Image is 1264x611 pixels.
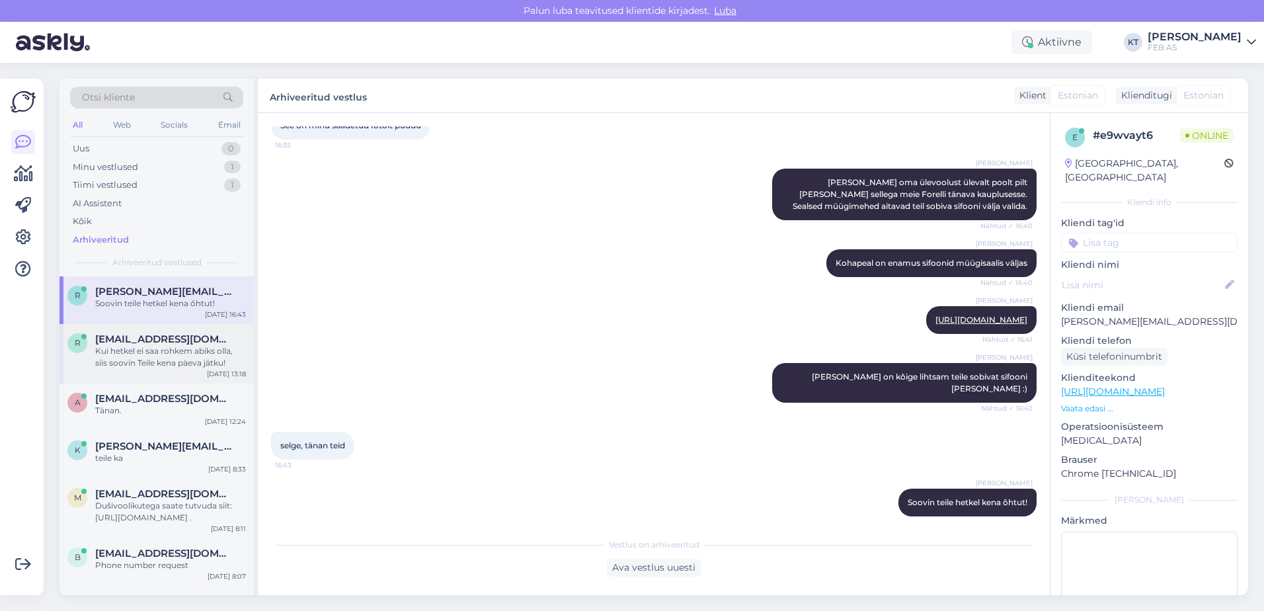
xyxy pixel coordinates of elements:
div: Phone number request [95,559,246,571]
p: Kliendi nimi [1061,258,1238,272]
div: Klienditugi [1116,89,1172,102]
span: Nähtud ✓ 16:40 [980,221,1033,231]
span: Luba [710,5,740,17]
span: [PERSON_NAME] [976,239,1033,249]
p: Märkmed [1061,514,1238,528]
span: m [74,493,81,503]
div: Klient [1014,89,1047,102]
div: [GEOGRAPHIC_DATA], [GEOGRAPHIC_DATA] [1065,157,1224,184]
div: Küsi telefoninumbrit [1061,348,1167,366]
div: # e9wvayt6 [1093,128,1180,143]
div: Dušivoolikutega saate tutvuda siit: [URL][DOMAIN_NAME] . [95,500,246,524]
div: [DATE] 8:33 [208,464,246,474]
a: [URL][DOMAIN_NAME] [935,315,1027,325]
span: k [75,445,81,455]
span: Vestlus on arhiveeritud [609,539,699,551]
span: Kohapeal on enamus sifoonid müügisaalis väljas [836,258,1027,268]
p: Kliendi tag'id [1061,216,1238,230]
span: [PERSON_NAME] on kõige lihtsam teile sobivat sifooni [PERSON_NAME] :) [812,372,1029,393]
div: Soovin teile hetkel kena õhtut! [95,298,246,309]
p: [PERSON_NAME][EMAIL_ADDRESS][DOMAIN_NAME] [1061,315,1238,329]
span: r [75,338,81,348]
span: Online [1180,128,1234,143]
div: Web [110,116,134,134]
span: Nähtud ✓ 16:41 [982,335,1033,345]
div: Arhiveeritud [73,233,129,247]
span: e [1072,132,1078,142]
p: Kliendi email [1061,301,1238,315]
div: Email [216,116,243,134]
p: [MEDICAL_DATA] [1061,434,1238,448]
span: [PERSON_NAME] [976,158,1033,168]
span: a [75,397,81,407]
span: Arhiveeritud vestlused [112,257,202,268]
a: [PERSON_NAME]FEB AS [1148,32,1256,53]
span: [PERSON_NAME] oma ülevoolust ülevalt poolt pilt [PERSON_NAME] sellega meie Forelli tänava kauplus... [793,177,1029,211]
span: 16:43 [983,517,1033,527]
div: Uus [73,142,89,155]
p: Klienditeekond [1061,371,1238,385]
span: [PERSON_NAME] [976,296,1033,305]
div: KT [1124,33,1142,52]
p: Vaata edasi ... [1061,403,1238,415]
div: Tänan. [95,405,246,417]
span: karl.masing@hotmail.com [95,440,233,452]
div: teile ka [95,452,246,464]
div: 1 [224,179,241,192]
span: reno.lefat@gmail.com [95,333,233,345]
span: Nähtud ✓ 16:40 [980,278,1033,288]
span: Rainer.taidur@hotmail.com [95,286,233,298]
div: 1 [224,161,241,174]
span: Estonian [1058,89,1098,102]
div: FEB AS [1148,42,1242,53]
p: Brauser [1061,453,1238,467]
span: 16:35 [275,140,325,150]
div: 0 [221,142,241,155]
div: [DATE] 8:11 [211,524,246,534]
div: Tiimi vestlused [73,179,138,192]
span: [PERSON_NAME] [976,352,1033,362]
p: Operatsioonisüsteem [1061,420,1238,434]
span: b [75,552,81,562]
p: Chrome [TECHNICAL_ID] [1061,467,1238,481]
a: [URL][DOMAIN_NAME] [1061,386,1165,397]
div: [DATE] 13:18 [207,369,246,379]
span: Nähtud ✓ 16:42 [981,403,1033,413]
div: Ava vestlus uuesti [607,559,701,577]
p: Kliendi telefon [1061,334,1238,348]
div: [DATE] 12:24 [205,417,246,427]
div: Kui hetkel ei saa rohkem abiks olla, siis soovin Teile kena päeva jätku! [95,345,246,369]
div: Kliendi info [1061,196,1238,208]
span: selge, tänan teid [280,440,345,450]
div: [DATE] 16:43 [205,309,246,319]
span: 16:43 [275,460,325,470]
div: [PERSON_NAME] [1148,32,1242,42]
label: Arhiveeritud vestlus [270,87,367,104]
span: R [75,290,81,300]
input: Lisa nimi [1062,278,1222,292]
div: AI Assistent [73,197,122,210]
span: Estonian [1183,89,1224,102]
span: Otsi kliente [82,91,135,104]
span: mart.lensment@gmail.com [95,488,233,500]
span: [PERSON_NAME] [976,478,1033,488]
div: Socials [158,116,190,134]
span: alari.tamm@gmail.com [95,393,233,405]
div: Kõik [73,215,92,228]
div: Minu vestlused [73,161,138,174]
div: All [70,116,85,134]
div: [PERSON_NAME] [1061,494,1238,506]
div: Aktiivne [1011,30,1092,54]
img: Askly Logo [11,89,36,114]
span: bartpiret@gmail.com [95,548,233,559]
input: Lisa tag [1061,233,1238,253]
span: Soovin teile hetkel kena õhtut! [908,497,1027,507]
div: [DATE] 8:07 [208,571,246,581]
